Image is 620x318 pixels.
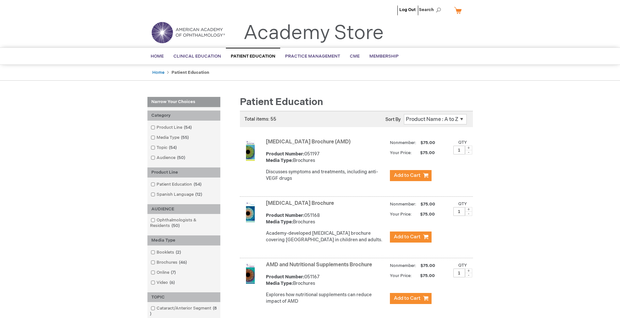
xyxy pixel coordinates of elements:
[231,54,275,59] span: Patient Education
[244,116,276,122] span: Total items: 55
[266,212,387,225] div: 051168 Brochures
[173,54,221,59] span: Clinical Education
[266,213,304,218] strong: Product Number:
[394,234,420,240] span: Add to Cart
[266,292,387,305] p: Explores how nutritional supplements can reduce impact of AMD
[394,295,420,301] span: Add to Cart
[390,170,432,181] button: Add to Cart
[149,305,219,317] a: Cataract/Anterior Segment8
[390,150,412,155] strong: Your Price:
[453,269,465,277] input: Qty
[390,212,412,217] strong: Your Price:
[390,232,432,243] button: Add to Cart
[182,125,193,130] span: 54
[167,145,178,150] span: 54
[149,135,191,141] a: Media Type55
[149,217,219,229] a: Ophthalmologists & Residents50
[147,292,220,302] div: TOPIC
[147,167,220,178] div: Product Line
[152,70,164,75] a: Home
[149,125,194,131] a: Product Line54
[390,200,416,208] strong: Nonmember:
[390,273,412,278] strong: Your Price:
[149,155,188,161] a: Audience50
[420,263,436,268] span: $75.00
[149,270,178,276] a: Online7
[420,140,436,145] span: $75.00
[149,280,177,286] a: Video6
[413,150,436,155] span: $75.00
[266,139,351,145] a: [MEDICAL_DATA] Brochure (AMD)
[147,111,220,121] div: Category
[149,259,189,266] a: Brochures46
[390,139,416,147] strong: Nonmember:
[147,235,220,245] div: Media Type
[266,169,387,182] p: Discusses symptoms and treatments, including anti-VEGF drugs
[394,172,420,179] span: Add to Cart
[390,293,432,304] button: Add to Cart
[458,263,467,268] label: Qty
[266,230,387,243] p: Academy-developed [MEDICAL_DATA] brochure covering [GEOGRAPHIC_DATA] in children and adults.
[170,223,181,228] span: 50
[172,70,209,75] strong: Patient Education
[266,158,293,163] strong: Media Type:
[194,192,204,197] span: 12
[266,274,304,280] strong: Product Number:
[266,281,293,286] strong: Media Type:
[192,182,203,187] span: 54
[390,262,416,270] strong: Nonmember:
[150,306,217,316] span: 8
[453,146,465,154] input: Qty
[147,204,220,214] div: AUDIENCE
[350,54,360,59] span: CME
[385,117,401,122] label: Sort By
[420,202,436,207] span: $75.00
[240,96,323,108] span: Patient Education
[168,280,176,285] span: 6
[169,270,177,275] span: 7
[369,54,399,59] span: Membership
[266,151,304,157] strong: Product Number:
[147,97,220,107] strong: Narrow Your Choices
[266,200,334,206] a: [MEDICAL_DATA] Brochure
[240,263,261,284] img: AMD and Nutritional Supplements Brochure
[177,260,188,265] span: 46
[413,273,436,278] span: $75.00
[151,54,164,59] span: Home
[149,192,205,198] a: Spanish Language12
[266,274,387,287] div: 051167 Brochures
[458,201,467,206] label: Qty
[175,155,187,160] span: 50
[149,181,204,188] a: Patient Education54
[266,219,293,225] strong: Media Type:
[413,212,436,217] span: $75.00
[458,140,467,145] label: Qty
[399,7,416,12] a: Log Out
[285,54,340,59] span: Practice Management
[149,249,184,256] a: Booklets2
[240,140,261,161] img: Age-Related Macular Degeneration Brochure (AMD)
[266,262,372,268] a: AMD and Nutritional Supplements Brochure
[453,207,465,216] input: Qty
[243,21,384,45] a: Academy Store
[419,3,444,16] span: Search
[240,202,261,222] img: Amblyopia Brochure
[149,145,179,151] a: Topic54
[266,151,387,164] div: 051197 Brochures
[174,250,183,255] span: 2
[179,135,190,140] span: 55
